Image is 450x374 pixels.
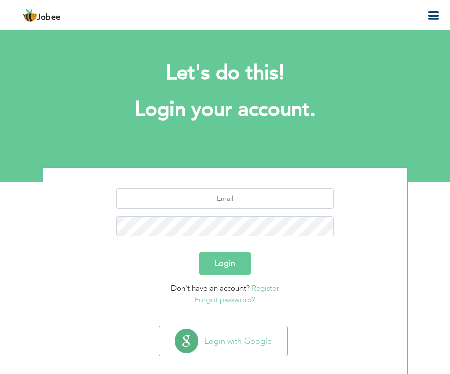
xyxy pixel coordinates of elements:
img: jobee.io [23,9,37,23]
button: Login with Google [159,326,287,356]
span: Don't have an account? [171,283,250,293]
a: Jobee [23,9,61,23]
h2: Let's do this! [58,60,393,86]
a: Register [252,283,279,293]
h1: Login your account. [58,96,393,123]
span: Jobee [37,14,61,22]
button: Login [199,252,251,275]
input: Email [116,188,334,209]
a: Forgot password? [195,295,255,305]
